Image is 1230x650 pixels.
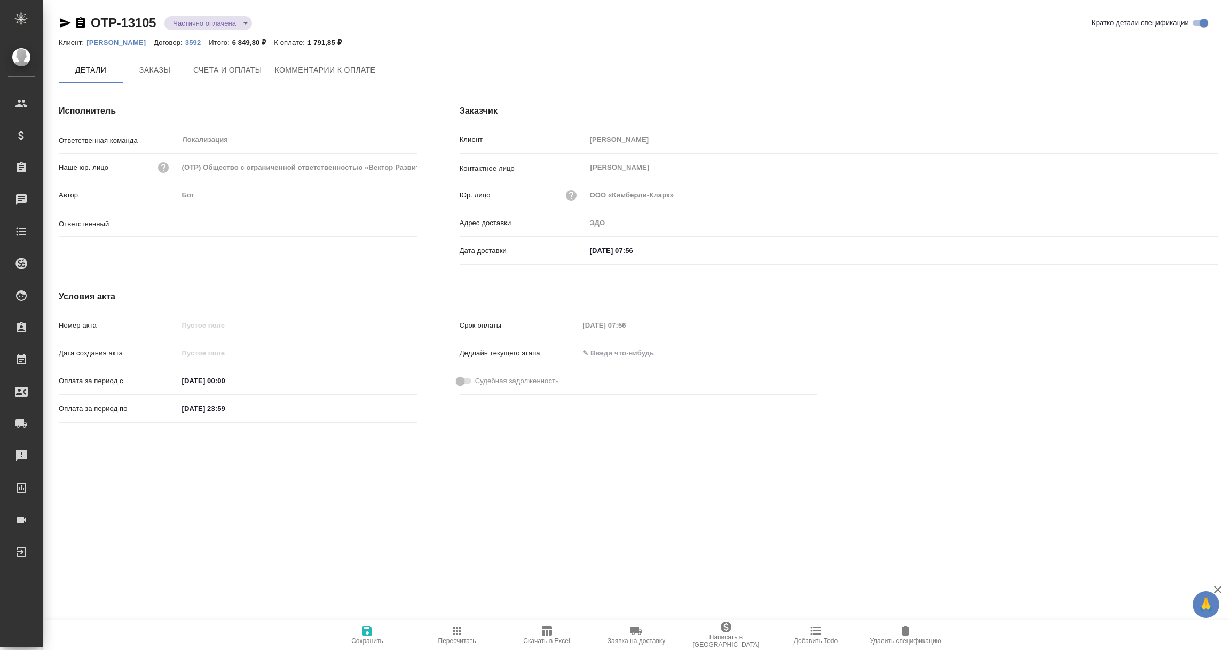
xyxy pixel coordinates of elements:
a: 3592 [185,37,209,46]
span: 🙏 [1197,593,1215,616]
a: OTP-13105 [91,15,156,30]
input: Пустое поле [178,345,272,361]
h4: Исполнитель [59,105,417,117]
p: Дедлайн текущего этапа [460,348,579,359]
input: Пустое поле [586,215,1218,231]
input: Пустое поле [586,187,1218,203]
span: Счета и оплаты [193,64,262,77]
p: Ответственная команда [59,136,178,146]
input: ✎ Введи что-нибудь [178,373,272,389]
p: 6 849,80 ₽ [232,38,274,46]
p: Наше юр. лицо [59,162,108,173]
h4: Условия акта [59,290,817,303]
input: Пустое поле [579,318,672,333]
p: Дата доставки [460,245,586,256]
p: Оплата за период с [59,376,178,386]
span: Детали [65,64,116,77]
p: К оплате: [274,38,307,46]
p: Адрес доставки [460,218,586,228]
p: Ответственный [59,219,178,229]
input: ✎ Введи что-нибудь [586,243,680,258]
button: Скопировать ссылку [74,17,87,29]
button: Частично оплачена [170,19,239,28]
p: Клиент [460,134,586,145]
input: Пустое поле [178,318,417,333]
button: 🙏 [1193,591,1219,618]
input: ✎ Введи что-нибудь [178,401,272,416]
p: 1 791,85 ₽ [307,38,350,46]
p: 3592 [185,38,209,46]
p: Договор: [154,38,185,46]
input: ✎ Введи что-нибудь [579,345,672,361]
span: Комментарии к оплате [275,64,376,77]
p: Итого: [209,38,232,46]
p: Номер акта [59,320,178,331]
p: [PERSON_NAME] [86,38,154,46]
span: Судебная задолженность [475,376,559,386]
p: Юр. лицо [460,190,491,201]
p: Дата создания акта [59,348,178,359]
input: Пустое поле [178,160,417,175]
input: Пустое поле [586,132,1218,147]
span: Заказы [129,64,180,77]
button: Скопировать ссылку для ЯМессенджера [59,17,72,29]
span: Кратко детали спецификации [1092,18,1189,28]
p: Оплата за период по [59,403,178,414]
p: Контактное лицо [460,163,586,174]
button: Open [411,222,413,224]
div: Частично оплачена [164,16,252,30]
h4: Заказчик [460,105,1218,117]
a: [PERSON_NAME] [86,37,154,46]
p: Срок оплаты [460,320,579,331]
p: Автор [59,190,178,201]
input: Пустое поле [178,187,417,203]
p: Клиент: [59,38,86,46]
